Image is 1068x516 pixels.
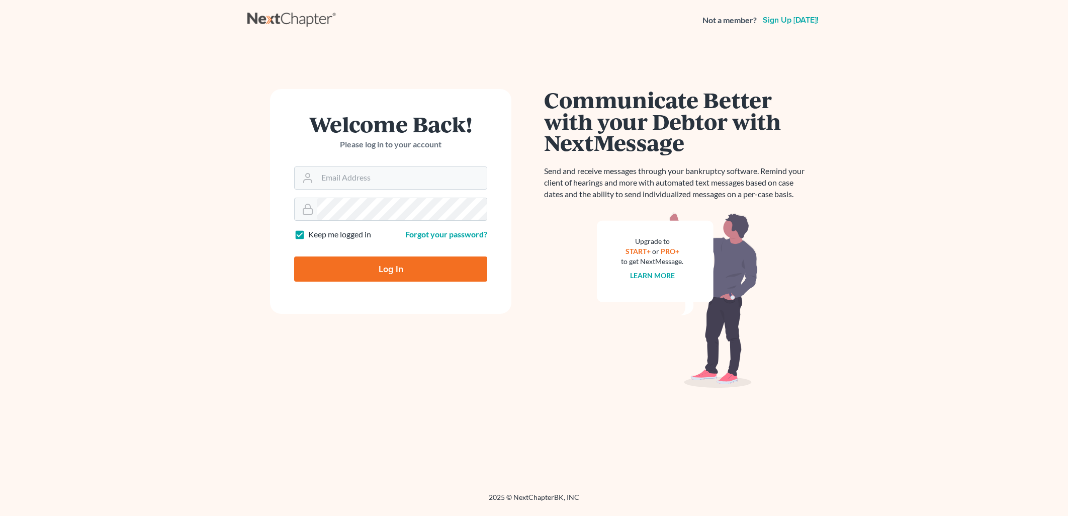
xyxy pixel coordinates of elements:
[544,89,811,153] h1: Communicate Better with your Debtor with NextMessage
[294,113,487,135] h1: Welcome Back!
[247,492,821,510] div: 2025 © NextChapterBK, INC
[294,256,487,282] input: Log In
[308,229,371,240] label: Keep me logged in
[294,139,487,150] p: Please log in to your account
[702,15,757,26] strong: Not a member?
[621,236,683,246] div: Upgrade to
[661,247,679,255] a: PRO+
[630,271,675,280] a: Learn more
[761,16,821,24] a: Sign up [DATE]!
[621,256,683,267] div: to get NextMessage.
[405,229,487,239] a: Forgot your password?
[652,247,659,255] span: or
[597,212,758,388] img: nextmessage_bg-59042aed3d76b12b5cd301f8e5b87938c9018125f34e5fa2b7a6b67550977c72.svg
[317,167,487,189] input: Email Address
[626,247,651,255] a: START+
[544,165,811,200] p: Send and receive messages through your bankruptcy software. Remind your client of hearings and mo...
